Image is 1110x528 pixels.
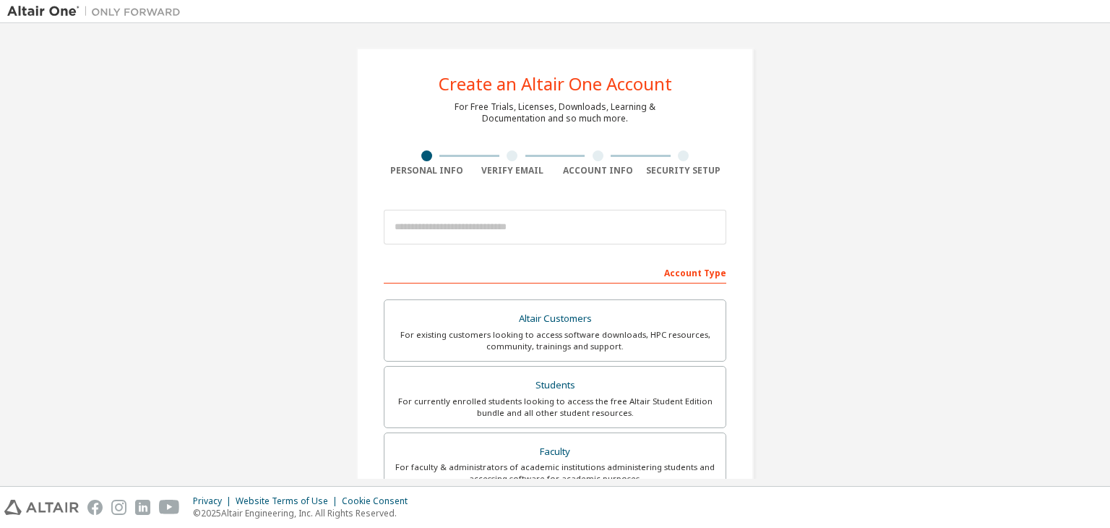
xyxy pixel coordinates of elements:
div: For Free Trials, Licenses, Downloads, Learning & Documentation and so much more. [455,101,655,124]
div: Account Info [555,165,641,176]
div: For currently enrolled students looking to access the free Altair Student Edition bundle and all ... [393,396,717,419]
div: For faculty & administrators of academic institutions administering students and accessing softwa... [393,461,717,485]
p: © 2025 Altair Engineering, Inc. All Rights Reserved. [193,507,416,519]
img: youtube.svg [159,500,180,515]
img: altair_logo.svg [4,500,79,515]
div: Personal Info [384,165,470,176]
div: Privacy [193,495,236,507]
div: Website Terms of Use [236,495,342,507]
div: Students [393,375,717,396]
div: For existing customers looking to access software downloads, HPC resources, community, trainings ... [393,329,717,352]
img: linkedin.svg [135,500,150,515]
img: facebook.svg [87,500,103,515]
div: Altair Customers [393,309,717,329]
div: Account Type [384,260,726,284]
img: Altair One [7,4,188,19]
div: Security Setup [641,165,727,176]
div: Cookie Consent [342,495,416,507]
div: Create an Altair One Account [439,75,672,93]
div: Verify Email [470,165,556,176]
img: instagram.svg [111,500,126,515]
div: Faculty [393,442,717,462]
